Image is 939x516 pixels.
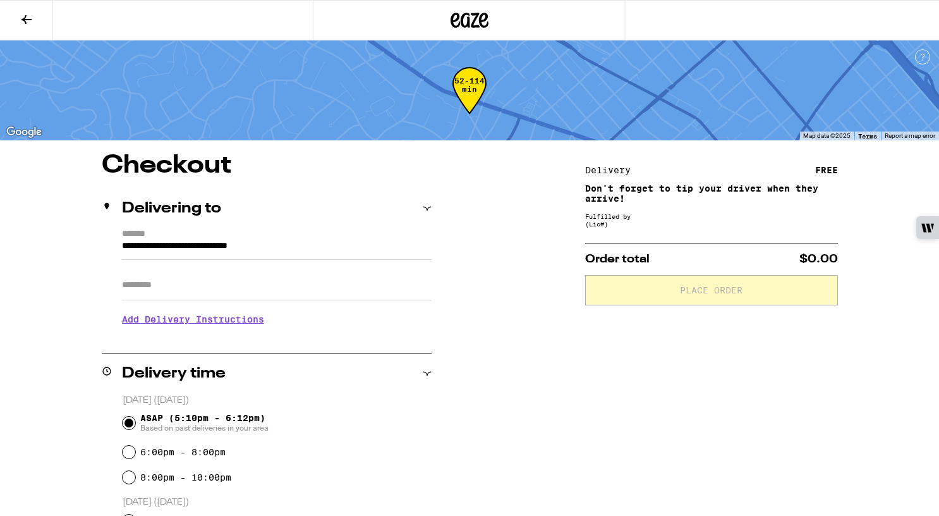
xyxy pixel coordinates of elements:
[140,413,269,433] span: ASAP (5:10pm - 6:12pm)
[140,423,269,433] span: Based on past deliveries in your area
[885,132,935,139] a: Report a map error
[122,305,432,334] h3: Add Delivery Instructions
[585,254,650,265] span: Order total
[140,472,231,482] label: 8:00pm - 10:00pm
[452,77,487,124] div: 52-114 min
[122,366,226,381] h2: Delivery time
[123,496,432,508] p: [DATE] ([DATE])
[140,447,226,457] label: 6:00pm - 8:00pm
[858,132,877,140] a: Terms
[585,275,838,305] button: Place Order
[123,395,432,407] p: [DATE] ([DATE])
[799,254,838,265] span: $0.00
[122,201,221,216] h2: Delivering to
[680,286,742,295] span: Place Order
[122,334,432,344] p: We'll contact you at [PHONE_NUMBER] when we arrive
[803,132,851,139] span: Map data ©2025
[585,183,838,204] p: Don't forget to tip your driver when they arrive!
[585,212,838,228] div: Fulfilled by (Lic# )
[585,166,639,175] div: Delivery
[102,153,432,178] h1: Checkout
[3,124,45,140] img: Google
[3,124,45,140] a: Open this area in Google Maps (opens a new window)
[815,166,838,175] div: FREE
